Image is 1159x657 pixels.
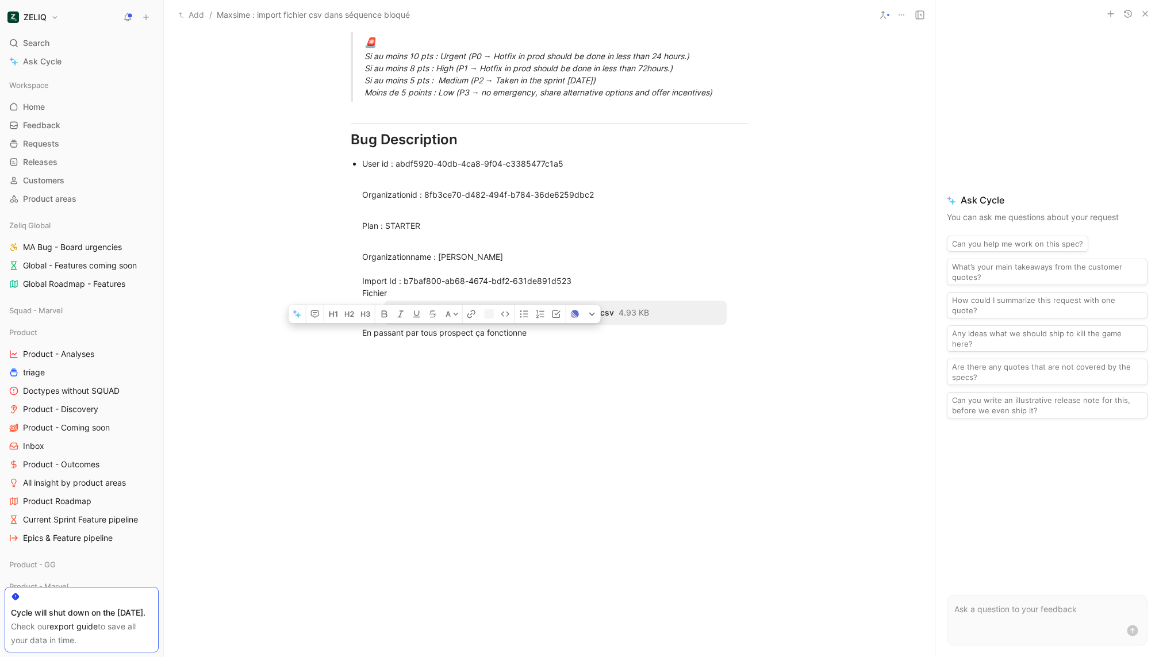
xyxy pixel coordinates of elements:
[442,305,462,323] button: A
[23,495,91,507] span: Product Roadmap
[5,364,159,381] a: triage
[947,236,1088,252] button: Can you help me work on this spec?
[362,189,749,201] div: Organizationid : 8fb3ce70-d482-494f-b784-36de6259dbc2
[9,305,63,316] span: Squad - Marvel
[23,278,125,290] span: Global Roadmap - Features
[5,511,159,528] a: Current Sprint Feature pipeline
[9,581,68,592] span: Product - Marvel
[5,401,159,418] a: Product - Discovery
[5,302,159,322] div: Squad - Marvel
[5,345,159,363] a: Product - Analyses
[619,308,649,318] span: 4.93 KB
[23,260,137,271] span: Global - Features coming soon
[23,120,60,131] span: Feedback
[23,348,94,360] span: Product - Analyses
[5,578,159,598] div: Product - Marvel
[5,117,159,134] a: Feedback
[5,382,159,399] a: Doctypes without SQUAD
[23,385,120,397] span: Doctypes without SQUAD
[5,217,159,293] div: Zeliq GlobalMA Bug - Board urgenciesGlobal - Features coming soonGlobal Roadmap - Features
[947,259,1148,285] button: What’s your main takeaways from the customer quotes?
[5,556,159,573] div: Product - GG
[5,98,159,116] a: Home
[9,220,51,231] span: Zeliq Global
[11,606,152,620] div: Cycle will shut down on the [DATE].
[24,12,47,22] h1: ZELIQ
[947,359,1148,385] button: Are there any quotes that are not covered by the specs?
[9,79,49,91] span: Workspace
[23,532,113,544] span: Epics & Feature pipeline
[23,55,62,68] span: Ask Cycle
[5,172,159,189] a: Customers
[5,190,159,208] a: Product areas
[23,422,110,433] span: Product - Coming soon
[5,474,159,491] a: All insight by product areas
[5,324,159,341] div: Product
[23,101,45,113] span: Home
[49,621,98,631] a: export guide
[5,76,159,94] div: Workspace
[5,239,159,256] a: MA Bug - Board urgencies
[5,302,159,319] div: Squad - Marvel
[23,367,45,378] span: triage
[5,437,159,455] a: Inbox
[5,135,159,152] a: Requests
[23,404,98,415] span: Product - Discovery
[362,251,749,299] div: Organizationname : [PERSON_NAME] Import Id : b7baf800-ab68-4674-bdf2-631de891d523 Fichier
[5,529,159,547] a: Epics & Feature pipeline
[9,559,56,570] span: Product - GG
[23,156,57,168] span: Releases
[5,324,159,547] div: ProductProduct - AnalysestriageDoctypes without SQUADProduct - DiscoveryProduct - Coming soonInbo...
[947,193,1148,207] span: Ask Cycle
[23,175,64,186] span: Customers
[362,157,749,170] div: User id : abdf5920-40db-4ca8-9f04-c3385477c1a5
[5,275,159,293] a: Global Roadmap - Features
[364,36,762,99] div: Si au moins 10 pts : Urgent (P0 → Hotfix in prod should be done in less than 24 hours.) Si au moi...
[5,9,62,25] button: ZELIQZELIQ
[217,8,410,22] span: Maxsime : import fichier csv dans séquence bloqué
[947,210,1148,224] p: You can ask me questions about your request
[23,459,99,470] span: Product - Outcomes
[175,8,207,22] button: Add
[5,456,159,473] a: Product - Outcomes
[23,477,126,489] span: All insight by product areas
[947,392,1148,418] button: Can you write an illustrative release note for this, before we even ship it?
[209,8,212,22] span: /
[5,257,159,274] a: Global - Features coming soon
[947,292,1148,318] button: How could I summarize this request with one quote?
[23,514,138,525] span: Current Sprint Feature pipeline
[5,153,159,171] a: Releases
[5,578,159,595] div: Product - Marvel
[364,37,377,48] span: 🚨
[7,11,19,23] img: ZELIQ
[5,419,159,436] a: Product - Coming soon
[5,34,159,52] div: Search
[362,220,749,232] div: Plan : STARTER
[23,440,44,452] span: Inbox
[362,326,749,339] div: En passant par tous prospect ça fonctionne
[5,53,159,70] a: Ask Cycle
[23,241,122,253] span: MA Bug - Board urgencies
[9,326,37,338] span: Product
[23,138,59,149] span: Requests
[5,493,159,510] a: Product Roadmap
[947,325,1148,352] button: Any ideas what we should ship to kill the game here?
[23,193,76,205] span: Product areas
[5,217,159,234] div: Zeliq Global
[23,36,49,50] span: Search
[351,129,749,150] div: Bug Description
[5,556,159,577] div: Product - GG
[11,620,152,647] div: Check our to save all your data in time.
